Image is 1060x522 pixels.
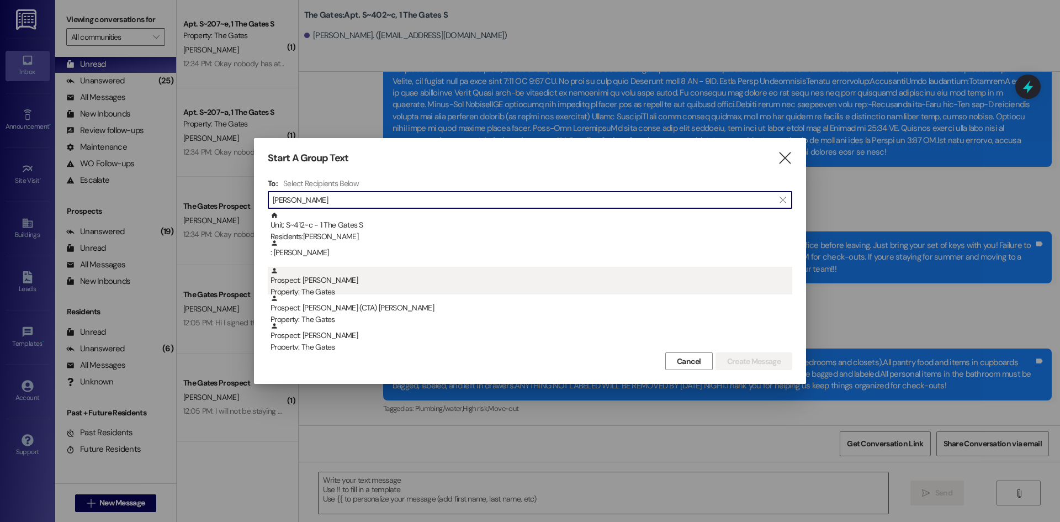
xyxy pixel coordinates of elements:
i:  [777,152,792,164]
div: : [PERSON_NAME] [271,239,792,259]
button: Clear text [774,192,792,208]
div: : [PERSON_NAME] [268,239,792,267]
h3: To: [268,178,278,188]
div: Prospect: [PERSON_NAME] (CTA) [PERSON_NAME] [271,294,792,326]
div: Prospect: [PERSON_NAME]Property: The Gates [268,267,792,294]
i:  [780,196,786,204]
div: Property: The Gates [271,286,792,298]
div: Prospect: [PERSON_NAME] [271,322,792,354]
div: Property: The Gates [271,341,792,353]
h3: Start A Group Text [268,152,348,165]
div: Property: The Gates [271,314,792,325]
div: Residents: [PERSON_NAME] [271,231,792,242]
div: Prospect: [PERSON_NAME] [271,267,792,298]
span: Create Message [727,356,781,367]
div: Prospect: [PERSON_NAME] (CTA) [PERSON_NAME]Property: The Gates [268,294,792,322]
div: Unit: S~412~c - 1 The Gates SResidents:[PERSON_NAME] [268,212,792,239]
input: Search for any contact or apartment [273,192,774,208]
button: Create Message [715,352,792,370]
button: Cancel [665,352,713,370]
h4: Select Recipients Below [283,178,359,188]
span: Cancel [677,356,701,367]
div: Unit: S~412~c - 1 The Gates S [271,212,792,243]
div: Prospect: [PERSON_NAME]Property: The Gates [268,322,792,350]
